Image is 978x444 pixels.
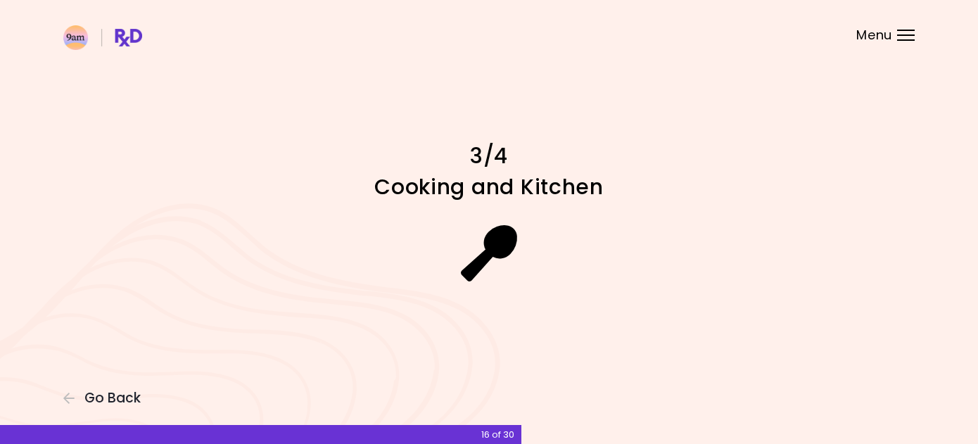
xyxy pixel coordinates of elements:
span: Go Back [84,391,141,406]
span: Menu [856,29,892,42]
h1: 3/4 [243,142,735,170]
img: RxDiet [63,25,142,50]
h1: Cooking and Kitchen [243,173,735,201]
button: Go Back [63,391,148,406]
